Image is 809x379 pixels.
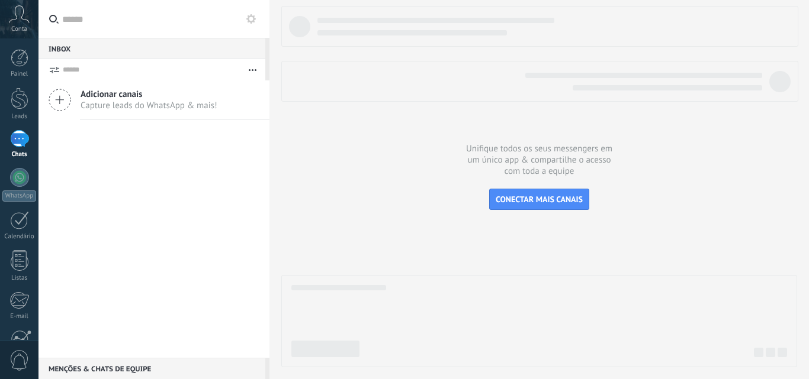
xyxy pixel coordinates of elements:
span: Adicionar canais [81,89,217,100]
div: Menções & Chats de equipe [38,358,265,379]
div: Inbox [38,38,265,59]
div: Chats [2,151,37,158]
div: WhatsApp [2,190,36,202]
span: Conta [11,25,27,33]
div: Painel [2,70,37,78]
div: Leads [2,113,37,121]
div: E-mail [2,313,37,320]
span: CONECTAR MAIS CANAIS [496,194,583,205]
div: Listas [2,274,37,282]
span: Capture leads do WhatsApp & mais! [81,100,217,111]
button: CONECTAR MAIS CANAIS [489,189,589,210]
div: Calendário [2,233,37,241]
